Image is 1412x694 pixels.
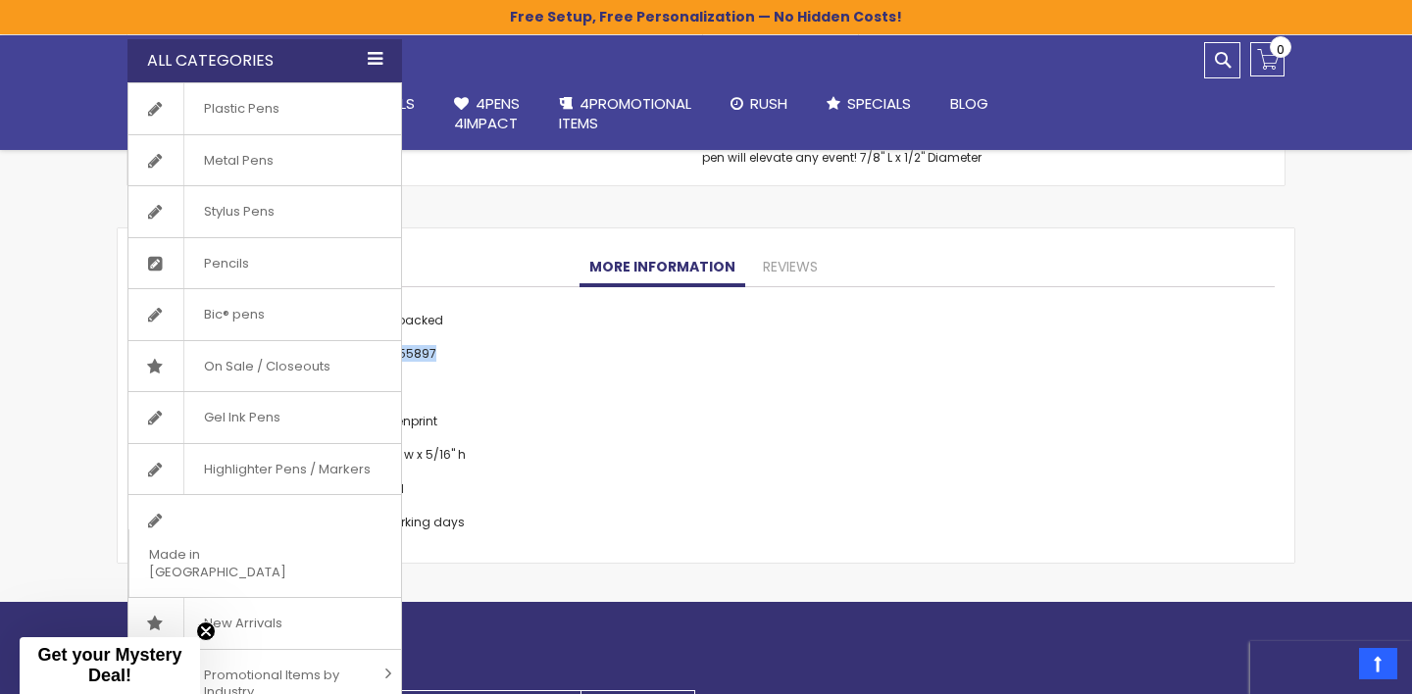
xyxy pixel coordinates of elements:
span: 0 [1277,40,1285,59]
div: Get your Mystery Deal!Close teaser [20,637,200,694]
a: Stylus Pens [128,186,401,237]
a: Bic® pens [128,289,401,340]
td: Bulk packed [365,307,471,340]
span: Highlighter Pens / Markers [183,444,390,495]
button: Close teaser [196,621,216,641]
span: Metal Pens [183,135,293,186]
a: 0 [1250,42,1285,76]
span: Made in [GEOGRAPHIC_DATA] [128,529,352,597]
span: Specials [847,93,911,114]
span: 4Pens 4impact [454,93,520,133]
span: Bic® pens [183,289,284,340]
span: Stylus Pens [183,186,294,237]
td: 12 working days [365,510,471,543]
a: 4Pens4impact [434,82,539,146]
iframe: Google Customer Reviews [1250,641,1412,694]
td: Barrel [365,475,471,509]
td: 46 [365,374,471,408]
span: Rush [750,93,787,114]
span: Gel Ink Pens [183,392,300,443]
a: More Information [580,248,745,287]
a: Gel Ink Pens [128,392,401,443]
a: Plastic Pens [128,83,401,134]
span: Get your Mystery Deal! [37,645,181,685]
a: On Sale / Closeouts [128,341,401,392]
span: New Arrivals [183,598,302,649]
span: Blog [950,93,988,114]
a: Specials [807,82,931,125]
a: Pencils [128,238,401,289]
div: All Categories [127,39,402,82]
span: 4PROMOTIONAL ITEMS [559,93,691,133]
span: On Sale / Closeouts [183,341,350,392]
a: Rush [711,82,807,125]
a: Reviews [753,248,828,287]
td: 1 3/4" w x 5/16" h [365,442,471,475]
span: Pencils [183,238,269,289]
a: 4PROMOTIONALITEMS [539,82,711,146]
a: Metal Pens [128,135,401,186]
span: Plastic Pens [183,83,299,134]
a: Highlighter Pens / Markers [128,444,401,495]
div: This fully rubberized two-piece blue gel ink custom pen will elevate any event! 7/8" L x 1/2" Dia... [702,134,1028,166]
td: 4pk-55897 [365,341,471,374]
a: Made in [GEOGRAPHIC_DATA] [128,495,401,597]
td: Screenprint [365,409,471,442]
a: New Arrivals [128,598,401,649]
a: Blog [931,82,1008,125]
